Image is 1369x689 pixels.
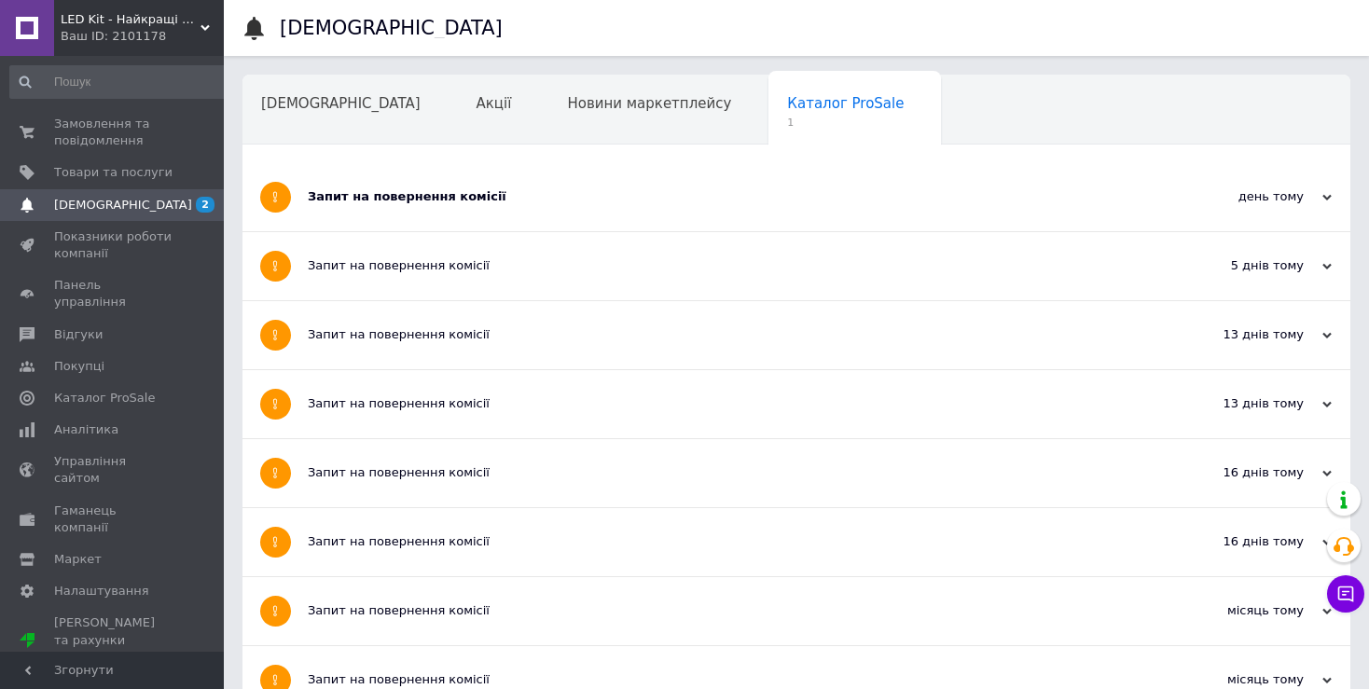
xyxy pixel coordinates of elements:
span: Гаманець компанії [54,503,173,536]
div: Запит на повернення комісії [308,395,1145,412]
span: 2 [196,197,214,213]
span: 1 [787,116,904,130]
div: Запит на повернення комісії [308,188,1145,205]
span: Відгуки [54,326,103,343]
span: [DEMOGRAPHIC_DATA] [54,197,192,214]
div: Запит на повернення комісії [308,326,1145,343]
span: Акції [477,95,512,112]
span: [DEMOGRAPHIC_DATA] [261,95,421,112]
button: Чат з покупцем [1327,575,1364,613]
div: 16 днів тому [1145,464,1332,481]
div: 13 днів тому [1145,395,1332,412]
h1: [DEMOGRAPHIC_DATA] [280,17,503,39]
div: 5 днів тому [1145,257,1332,274]
span: Новини маркетплейсу [567,95,731,112]
span: Налаштування [54,583,149,599]
div: 13 днів тому [1145,326,1332,343]
span: Замовлення та повідомлення [54,116,173,149]
div: Запит на повернення комісії [308,257,1145,274]
div: місяць тому [1145,671,1332,688]
span: Панель управління [54,277,173,310]
span: [PERSON_NAME] та рахунки [54,614,173,666]
span: Управління сайтом [54,453,173,487]
span: LED Kit - Найкращі рішення для Вашого авто! [61,11,201,28]
span: Маркет [54,551,102,568]
span: Показники роботи компанії [54,228,173,262]
div: Запит на повернення комісії [308,602,1145,619]
div: Запит на повернення комісії [308,464,1145,481]
div: Запит на повернення комісії [308,533,1145,550]
div: день тому [1145,188,1332,205]
span: Каталог ProSale [54,390,155,407]
div: Ваш ID: 2101178 [61,28,224,45]
span: Товари та послуги [54,164,173,181]
input: Пошук [9,65,230,99]
div: Запит на повернення комісії [308,671,1145,688]
div: Prom топ [54,649,173,666]
div: 16 днів тому [1145,533,1332,550]
div: місяць тому [1145,602,1332,619]
span: Аналітика [54,421,118,438]
span: Каталог ProSale [787,95,904,112]
span: Покупці [54,358,104,375]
